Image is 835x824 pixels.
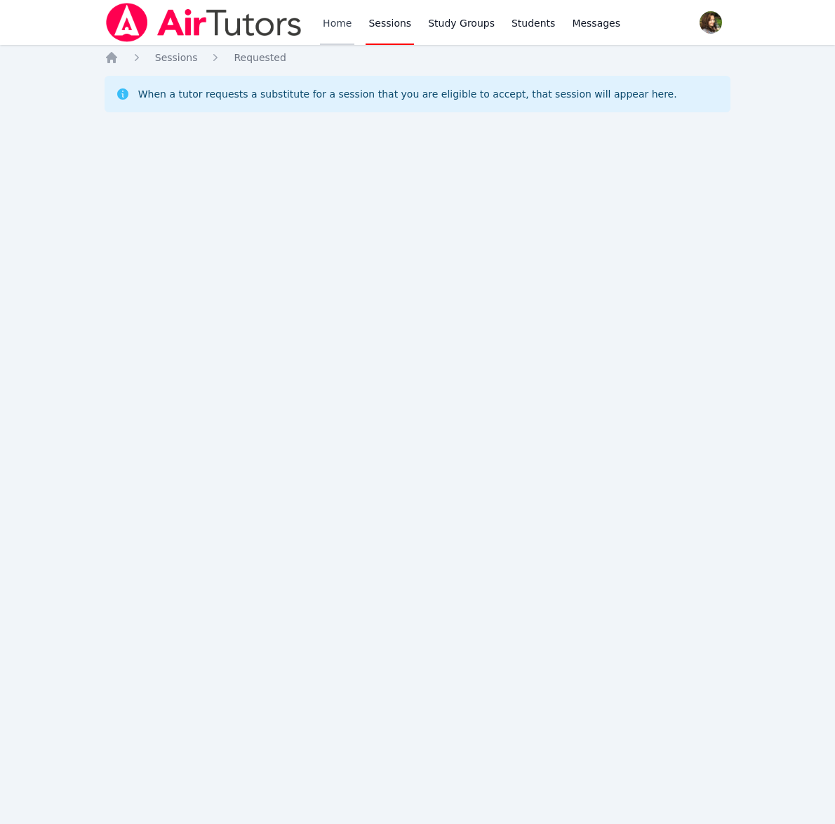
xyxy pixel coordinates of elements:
span: Sessions [155,52,198,63]
div: When a tutor requests a substitute for a session that you are eligible to accept, that session wi... [138,87,677,101]
nav: Breadcrumb [105,51,731,65]
img: Air Tutors [105,3,303,42]
span: Requested [234,52,286,63]
a: Sessions [155,51,198,65]
span: Messages [572,16,620,30]
a: Requested [234,51,286,65]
